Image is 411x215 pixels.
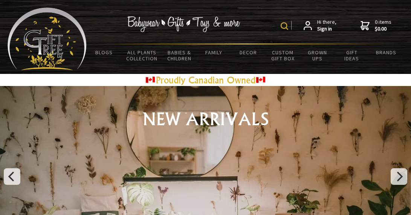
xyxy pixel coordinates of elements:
[197,45,231,60] a: Family
[231,45,266,60] a: Decor
[361,19,391,32] a: 0 items$0.00
[162,45,197,66] a: Babies & Children
[145,74,266,86] a: Proudly Canadian Owned
[304,19,336,32] a: Hi there,Sign in
[127,16,240,32] img: Babywear - Gifts - Toys & more
[317,19,336,32] span: Hi there,
[121,45,162,66] a: All Plants Collection
[87,45,121,60] a: BLOGS
[335,45,369,66] a: Gift Ideas
[375,18,391,32] span: 0 items
[281,22,288,30] img: product search
[8,8,87,70] img: Babyware - Gifts - Toys and more...
[4,168,20,185] button: Previous
[266,45,300,66] a: Custom Gift Box
[317,26,336,32] strong: Sign in
[375,26,391,32] strong: $0.00
[391,168,407,185] button: Next
[300,45,335,66] a: Grown Ups
[369,45,404,60] a: Brands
